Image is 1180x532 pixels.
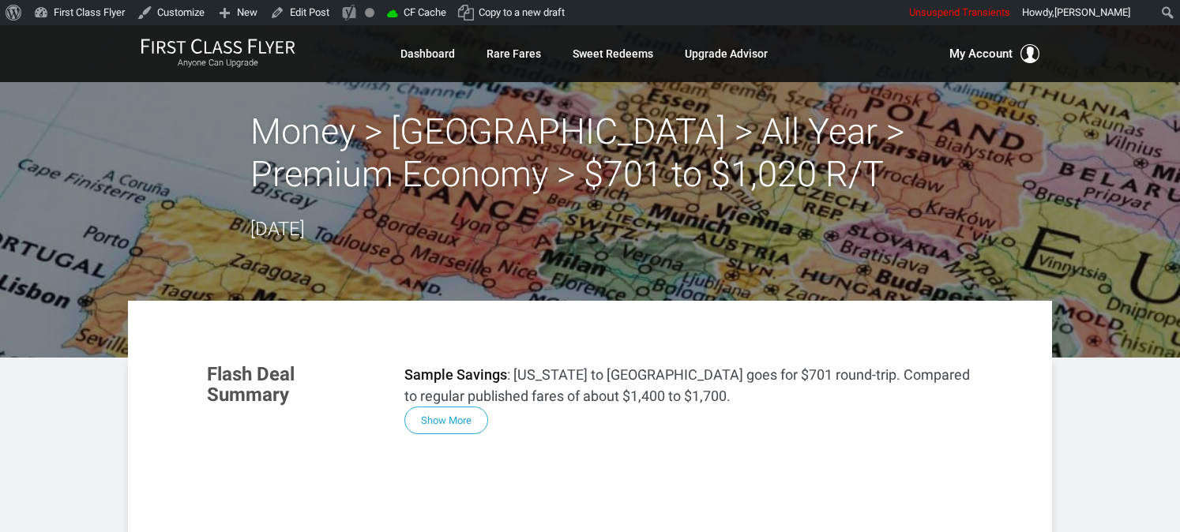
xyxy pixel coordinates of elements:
[141,58,295,69] small: Anyone Can Upgrade
[1054,6,1130,18] span: [PERSON_NAME]
[141,38,295,54] img: First Class Flyer
[949,44,1013,63] span: My Account
[250,218,305,240] time: [DATE]
[573,39,653,68] a: Sweet Redeems
[949,44,1039,63] button: My Account
[909,6,1010,18] span: Unsuspend Transients
[207,364,381,406] h3: Flash Deal Summary
[400,39,455,68] a: Dashboard
[141,38,295,69] a: First Class FlyerAnyone Can Upgrade
[404,364,973,406] p: : [US_STATE] to [GEOGRAPHIC_DATA] goes for $701 round-trip. Compared to regular published fares o...
[404,366,507,383] strong: Sample Savings
[487,39,541,68] a: Rare Fares
[685,39,768,68] a: Upgrade Advisor
[250,111,930,196] h2: Money > [GEOGRAPHIC_DATA] > All Year > Premium Economy > $701 to $1,020 R/T
[404,406,488,434] button: Show More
